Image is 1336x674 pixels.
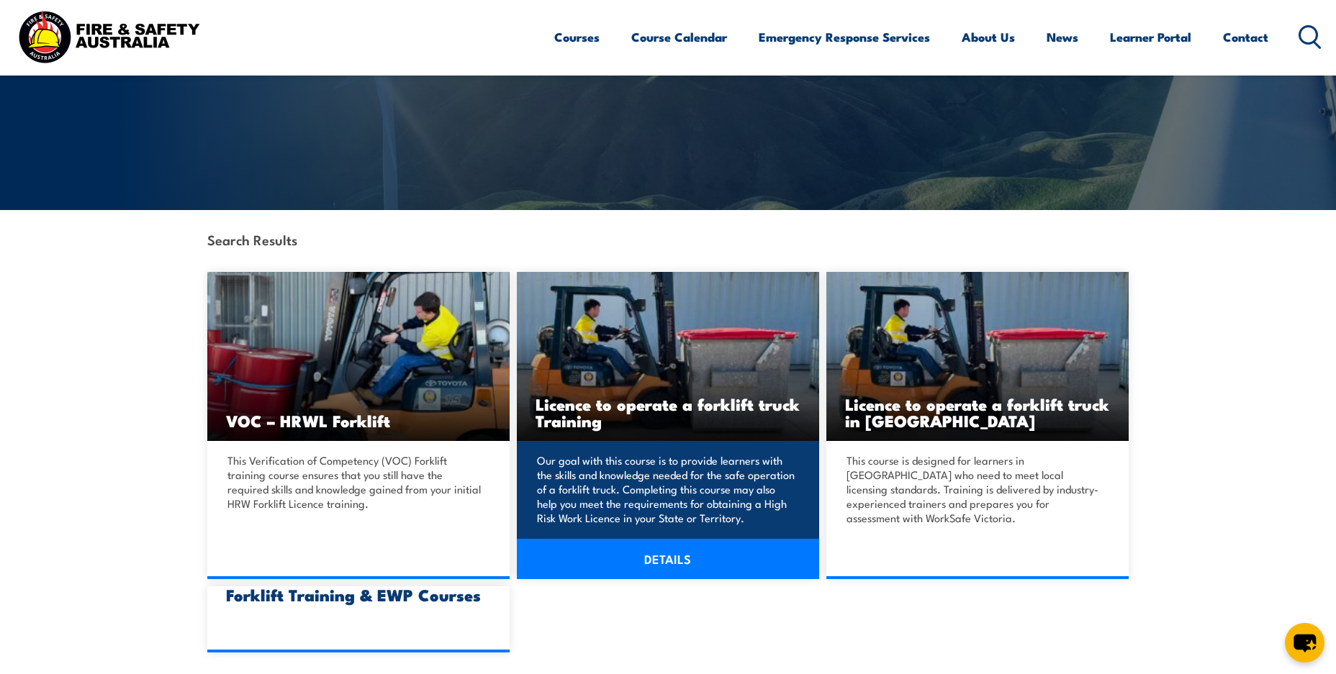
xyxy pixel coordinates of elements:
[207,272,510,441] img: VOC – HRWL Forklift
[227,453,485,511] p: This Verification of Competency (VOC) Forklift training course ensures that you still have the re...
[537,453,795,525] p: Our goal with this course is to provide learners with the skills and knowledge needed for the saf...
[226,586,491,603] h3: Forklift Training & EWP Courses
[631,18,727,56] a: Course Calendar
[207,229,297,249] strong: Search Results
[517,539,819,579] a: DETAILS
[962,18,1015,56] a: About Us
[826,272,1129,441] img: Licence to operate a forklift truck Training
[554,18,600,56] a: Courses
[517,272,819,441] img: Licence to operate a forklift truck Training
[826,272,1129,441] a: Licence to operate a forklift truck in [GEOGRAPHIC_DATA]
[847,453,1104,525] p: This course is designed for learners in [GEOGRAPHIC_DATA] who need to meet local licensing standa...
[536,396,800,429] h3: Licence to operate a forklift truck Training
[1285,623,1324,662] button: chat-button
[226,412,491,429] h3: VOC – HRWL Forklift
[759,18,930,56] a: Emergency Response Services
[1110,18,1191,56] a: Learner Portal
[845,396,1110,429] h3: Licence to operate a forklift truck in [GEOGRAPHIC_DATA]
[1223,18,1268,56] a: Contact
[1047,18,1078,56] a: News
